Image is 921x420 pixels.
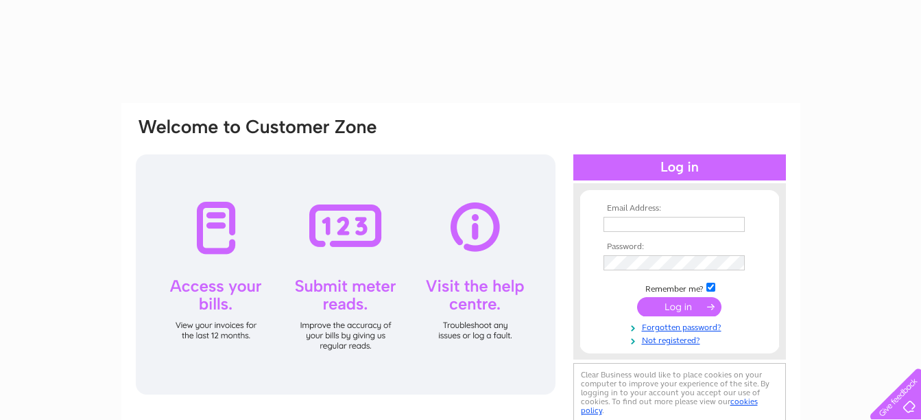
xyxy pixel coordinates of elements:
[600,242,759,252] th: Password:
[603,333,759,346] a: Not registered?
[637,297,721,316] input: Submit
[581,397,758,415] a: cookies policy
[600,204,759,213] th: Email Address:
[603,320,759,333] a: Forgotten password?
[600,281,759,294] td: Remember me?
